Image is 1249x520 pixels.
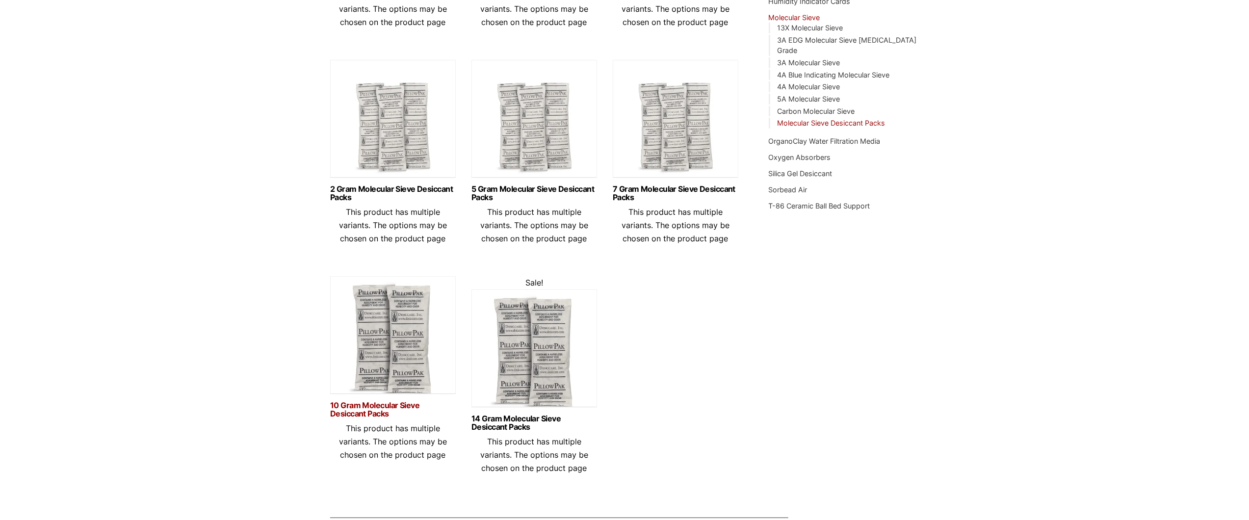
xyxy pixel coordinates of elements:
[480,207,588,243] span: This product has multiple variants. The options may be chosen on the product page
[777,71,889,79] a: 4A Blue Indicating Molecular Sieve
[769,137,881,145] a: OrganoClay Water Filtration Media
[480,437,588,473] span: This product has multiple variants. The options may be chosen on the product page
[769,13,820,22] a: Molecular Sieve
[339,207,447,243] span: This product has multiple variants. The options may be chosen on the product page
[330,401,456,418] a: 10 Gram Molecular Sieve Desiccant Packs
[769,185,807,194] a: Sorbead Air
[471,415,597,431] a: 14 Gram Molecular Sieve Desiccant Packs
[330,185,456,202] a: 2 Gram Molecular Sieve Desiccant Packs
[777,107,855,115] a: Carbon Molecular Sieve
[777,119,885,127] a: Molecular Sieve Desiccant Packs
[769,202,870,210] a: T-86 Ceramic Ball Bed Support
[525,278,543,287] span: Sale!
[777,24,843,32] a: 13X Molecular Sieve
[613,185,738,202] a: 7 Gram Molecular Sieve Desiccant Packs
[769,169,833,178] a: Silica Gel Desiccant
[622,207,729,243] span: This product has multiple variants. The options may be chosen on the product page
[777,82,840,91] a: 4A Molecular Sieve
[471,185,597,202] a: 5 Gram Molecular Sieve Desiccant Packs
[769,153,831,161] a: Oxygen Absorbers
[777,95,840,103] a: 5A Molecular Sieve
[777,58,840,67] a: 3A Molecular Sieve
[339,423,447,460] span: This product has multiple variants. The options may be chosen on the product page
[777,36,916,55] a: 3A EDG Molecular Sieve [MEDICAL_DATA] Grade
